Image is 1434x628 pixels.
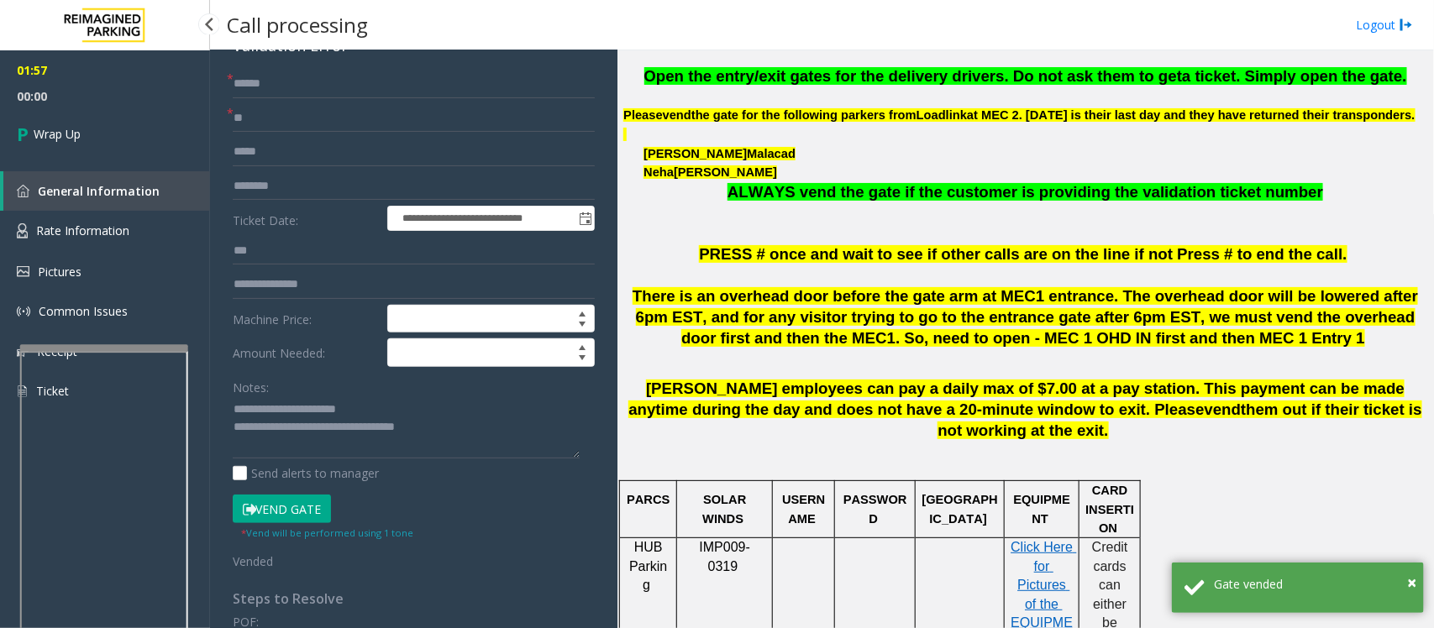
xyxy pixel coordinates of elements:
label: Amount Needed: [228,338,383,367]
img: 'icon' [17,185,29,197]
span: × [1407,571,1416,594]
label: Send alerts to manager [233,464,379,482]
span: EQUIPMENT [1014,493,1071,525]
span: PRESS # once and wait to see if other calls are on the line if not Press # to end the call. [699,245,1347,263]
div: Gate vended [1214,575,1411,593]
h4: Steps to Resolve [233,591,595,607]
span: HUB Parking [629,540,667,592]
span: IMP009-0319 [700,540,750,573]
span: at MEC 2. [DATE] is their last day and they have returned their transponders. [967,108,1415,122]
img: 'icon' [17,346,29,357]
img: 'icon' [17,384,28,399]
span: Rate Information [36,222,129,238]
a: Logout [1356,16,1413,34]
a: General Information [3,171,210,211]
img: logout [1400,16,1413,34]
span: Common Issues [39,303,128,319]
span: [PERSON_NAME] employees can pay a daily max of $7.00 at a pay station. This payment can be made a... [628,379,1405,418]
span: PASSWORD [843,493,907,525]
span: Vended [233,553,273,569]
label: Notes: [233,373,269,396]
span: SOLAR WINDS [702,493,749,525]
span: Malacad [747,147,796,161]
button: Vend Gate [233,495,331,523]
img: 'icon' [17,305,30,318]
label: Machine Price: [228,305,383,333]
span: . [1104,421,1108,439]
button: Close [1407,570,1416,595]
span: USERNAME [782,493,825,525]
span: Wrap Up [34,125,81,143]
span: There is an overhead door before the gate arm at MEC1 entrance. The overhead door will be lowered... [633,287,1418,347]
span: Loadlink [917,108,967,123]
span: Decrease value [570,319,594,332]
span: [PERSON_NAME] [674,165,777,180]
span: Please [623,108,662,122]
span: [GEOGRAPHIC_DATA] [922,493,998,525]
span: vend [663,108,691,123]
small: Vend will be performed using 1 tone [241,526,413,539]
span: Open the entry/exit gates for the delivery drivers. Do not ask them to get [644,67,1183,85]
span: the gate for the following parkers from [691,108,917,122]
span: Decrease value [570,353,594,366]
span: them out if their ticket is not working at the exit [938,400,1421,439]
span: Pictures [38,264,81,280]
label: Ticket Date: [228,206,383,231]
span: Neha [643,165,674,179]
span: Toggle popup [575,207,594,230]
span: a ticket. Simply open the gate. [1182,67,1406,85]
span: Increase value [570,306,594,319]
span: CARD INSERTION [1085,484,1134,535]
h3: Call processing [218,4,376,45]
span: PARCS [627,493,670,506]
span: [PERSON_NAME] [643,147,747,160]
span: Increase value [570,339,594,353]
img: 'icon' [17,266,29,277]
span: ALWAYS vend the gate if the customer is providing the validation ticket number [728,183,1323,201]
span: Receipt [37,343,77,359]
span: General Information [38,183,160,199]
img: 'icon' [17,223,28,238]
span: vend [1205,400,1242,419]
